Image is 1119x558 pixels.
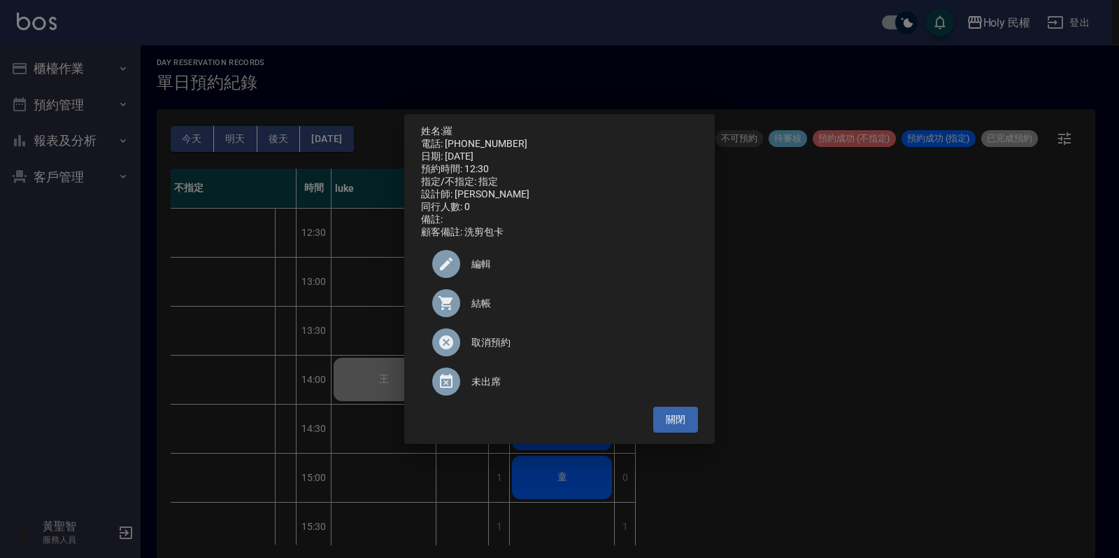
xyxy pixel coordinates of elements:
[421,214,698,226] div: 備註:
[421,163,698,176] div: 預約時間: 12:30
[653,407,698,433] button: 關閉
[421,362,698,401] div: 未出席
[421,176,698,188] div: 指定/不指定: 指定
[421,138,698,151] div: 電話: [PHONE_NUMBER]
[421,125,698,138] p: 姓名:
[421,284,698,323] a: 結帳
[471,335,687,350] span: 取消預約
[471,375,687,389] span: 未出席
[421,201,698,214] div: 同行人數: 0
[421,188,698,201] div: 設計師: [PERSON_NAME]
[421,323,698,362] div: 取消預約
[443,125,452,137] a: 羅
[421,244,698,284] div: 編輯
[471,296,687,311] span: 結帳
[471,257,687,272] span: 編輯
[421,151,698,163] div: 日期: [DATE]
[421,226,698,239] div: 顧客備註: 洗剪包卡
